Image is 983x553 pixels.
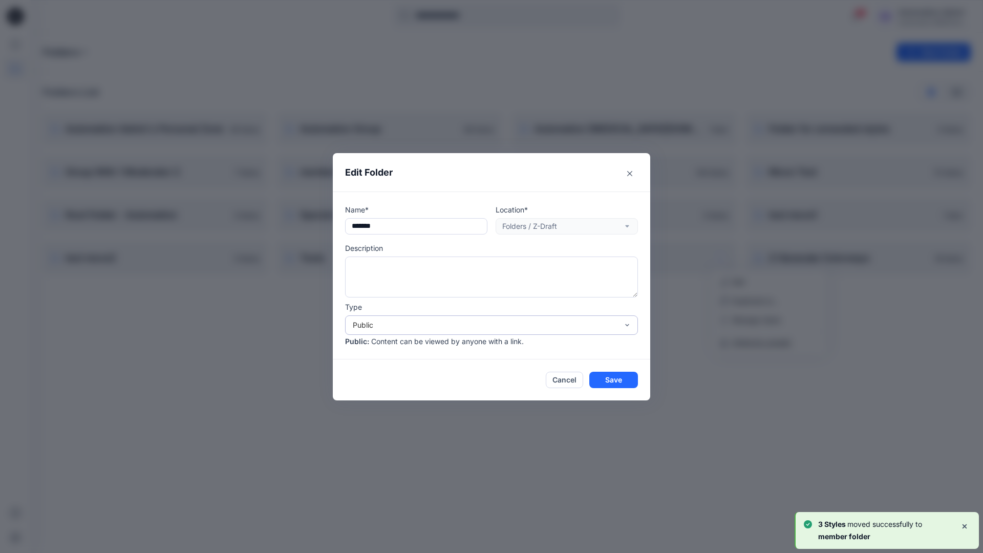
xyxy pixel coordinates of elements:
p: Public : [345,336,369,347]
button: Save [589,372,638,388]
p: moved successfully to [818,518,952,543]
div: Public [353,320,618,330]
header: Edit Folder [333,153,650,192]
p: Type [345,302,638,312]
p: Description [345,243,638,253]
button: Close [622,165,638,182]
p: Name* [345,204,487,215]
p: Content can be viewed by anyone with a link. [371,336,524,347]
b: 3 Styles [818,520,847,528]
b: member folder [818,532,870,541]
div: Notifications-bottom-right [790,508,983,553]
p: Location* [496,204,638,215]
button: Cancel [546,372,583,388]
